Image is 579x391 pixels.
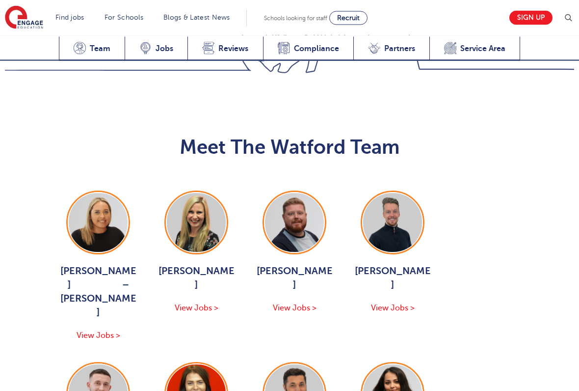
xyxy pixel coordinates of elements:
[337,14,360,22] span: Recruit
[353,265,432,292] span: [PERSON_NAME]
[59,136,520,160] h2: Meet The Watford Team
[163,14,230,21] a: Blogs & Latest News
[371,304,415,313] span: View Jobs >
[90,44,110,54] span: Team
[59,37,125,61] a: Team
[69,194,128,252] img: Hadleigh Thomas – Moore
[265,194,324,252] img: Charlie Muir
[157,191,236,315] a: [PERSON_NAME] View Jobs >
[55,14,84,21] a: Find jobs
[157,265,236,292] span: [PERSON_NAME]
[329,11,368,25] a: Recruit
[363,194,422,252] img: Craig Manley
[263,37,353,61] a: Compliance
[167,194,226,252] img: Bridget Hicks
[264,15,327,22] span: Schools looking for staff
[294,44,339,54] span: Compliance
[273,304,316,313] span: View Jobs >
[156,44,173,54] span: Jobs
[353,191,432,315] a: [PERSON_NAME] View Jobs >
[255,191,334,315] a: [PERSON_NAME] View Jobs >
[59,265,137,320] span: [PERSON_NAME] – [PERSON_NAME]
[460,44,505,54] span: Service Area
[125,37,187,61] a: Jobs
[5,6,43,30] img: Engage Education
[218,44,248,54] span: Reviews
[429,37,520,61] a: Service Area
[105,14,143,21] a: For Schools
[255,265,334,292] span: [PERSON_NAME]
[187,37,263,61] a: Reviews
[59,191,137,342] a: [PERSON_NAME] – [PERSON_NAME] View Jobs >
[384,44,415,54] span: Partners
[509,11,553,25] a: Sign up
[353,37,429,61] a: Partners
[175,304,218,313] span: View Jobs >
[77,332,120,340] span: View Jobs >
